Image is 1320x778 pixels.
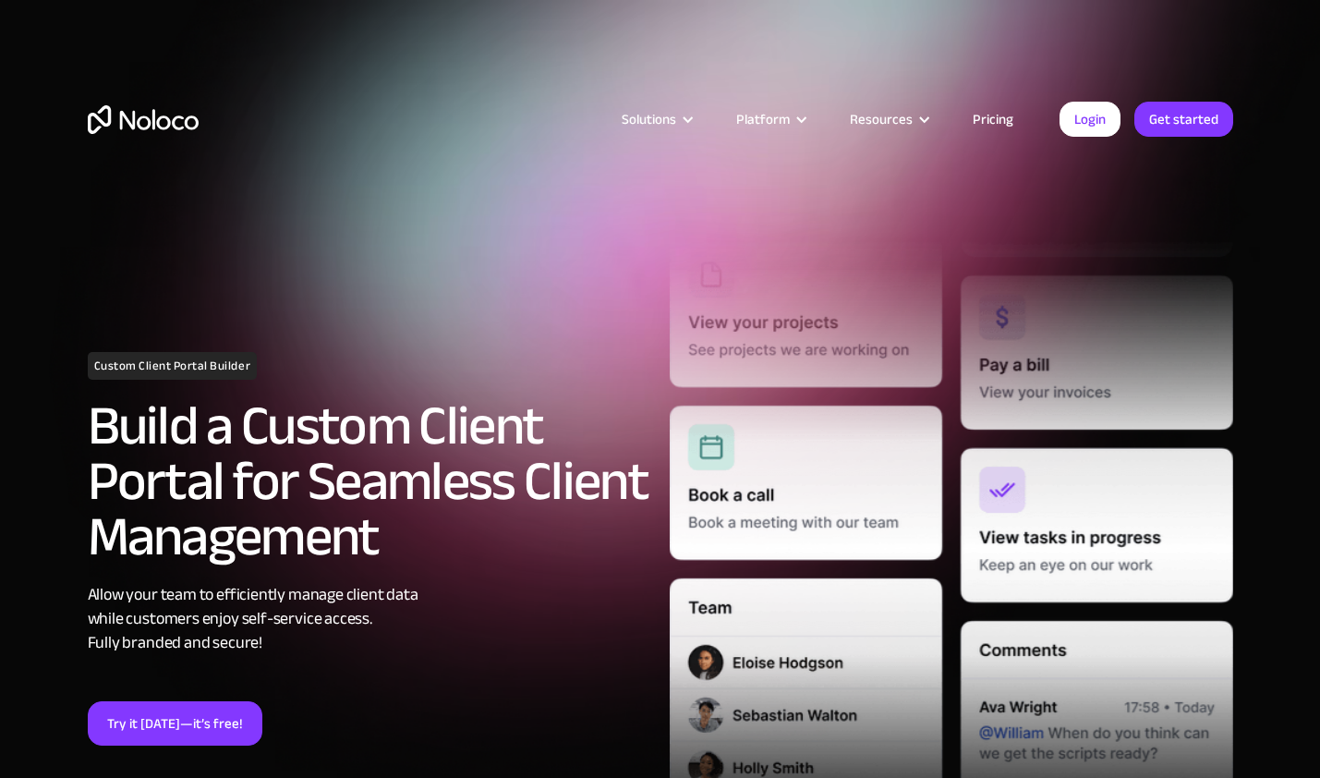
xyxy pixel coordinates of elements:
a: Try it [DATE]—it’s free! [88,701,262,746]
h2: Build a Custom Client Portal for Seamless Client Management [88,398,651,565]
a: Login [1060,102,1120,137]
div: Platform [736,107,790,131]
div: Solutions [599,107,713,131]
a: Get started [1134,102,1233,137]
div: Solutions [622,107,676,131]
a: Pricing [950,107,1036,131]
a: home [88,105,199,134]
div: Resources [850,107,913,131]
div: Allow your team to efficiently manage client data while customers enjoy self-service access. Full... [88,583,651,655]
div: Platform [713,107,827,131]
h1: Custom Client Portal Builder [88,352,258,380]
div: Resources [827,107,950,131]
